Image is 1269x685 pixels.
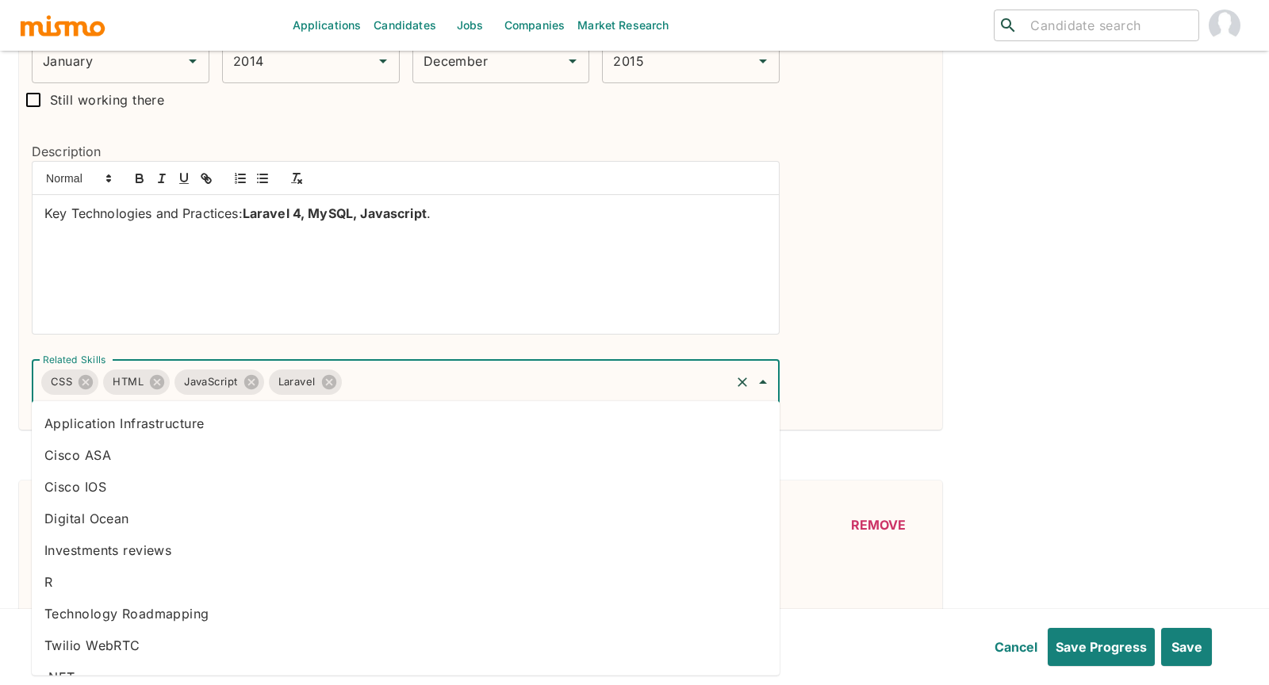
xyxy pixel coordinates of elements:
li: Digital Ocean [32,503,780,534]
button: Open [372,50,394,72]
li: Twilio WebRTC [32,630,780,661]
h6: Description [32,142,780,161]
img: Carmen Vilachá [1209,10,1240,41]
span: Still working there [50,89,164,111]
button: Clear [731,371,753,393]
button: Open [182,50,204,72]
strong: Laravel 4, MySQL, Javascript [243,205,427,221]
li: R [32,566,780,598]
li: Investments reviews [32,534,780,566]
span: Laravel [269,373,325,391]
button: Remove [827,506,930,544]
div: CSS [41,369,98,395]
li: Application Infrastructure [32,408,780,439]
img: logo [19,13,106,37]
button: Save Progress [1048,628,1155,666]
span: CSS [41,373,82,391]
span: HTML [103,373,153,391]
button: Open [752,50,774,72]
div: Laravel [269,369,342,395]
div: HTML [103,369,170,395]
button: Save [1161,628,1212,666]
li: Cisco ASA [32,439,780,471]
p: Key Technologies and Practices: . [44,205,767,223]
label: Related Skills [43,353,106,366]
li: Technology Roadmapping [32,598,780,630]
input: Candidate search [1024,14,1192,36]
div: JavaScript [174,369,263,395]
button: Open [562,50,584,72]
span: JavaScript [174,373,247,391]
li: Cisco IOS [32,471,780,503]
button: Close [752,371,774,393]
button: Cancel [991,628,1041,666]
